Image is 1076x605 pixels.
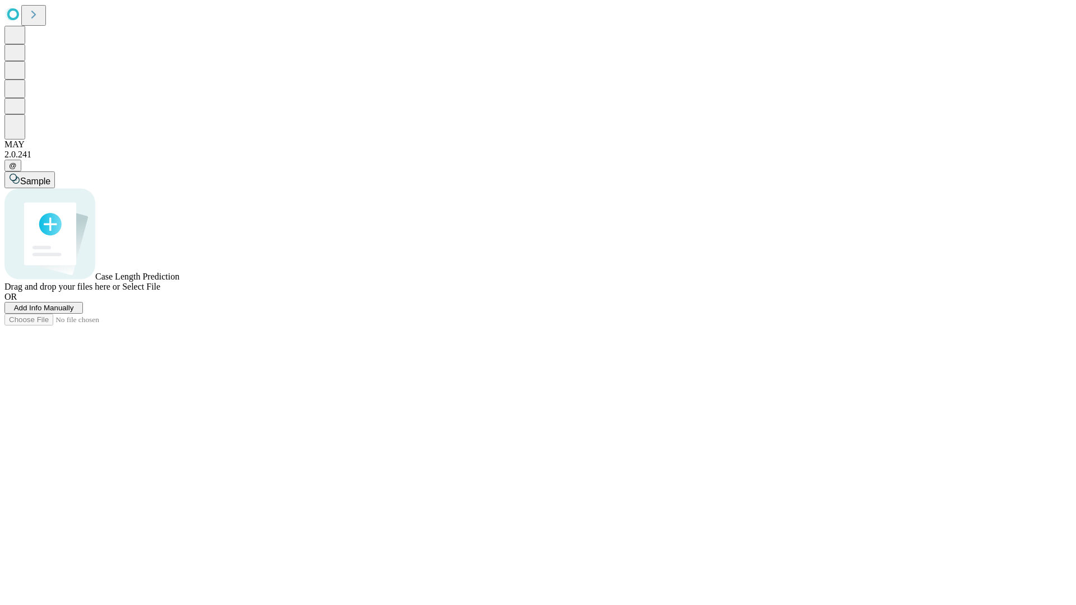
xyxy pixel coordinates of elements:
span: Sample [20,176,50,186]
span: Case Length Prediction [95,272,179,281]
span: Drag and drop your files here or [4,282,120,291]
span: Select File [122,282,160,291]
button: @ [4,160,21,171]
button: Sample [4,171,55,188]
div: 2.0.241 [4,150,1072,160]
button: Add Info Manually [4,302,83,314]
span: @ [9,161,17,170]
div: MAY [4,139,1072,150]
span: Add Info Manually [14,304,74,312]
span: OR [4,292,17,301]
